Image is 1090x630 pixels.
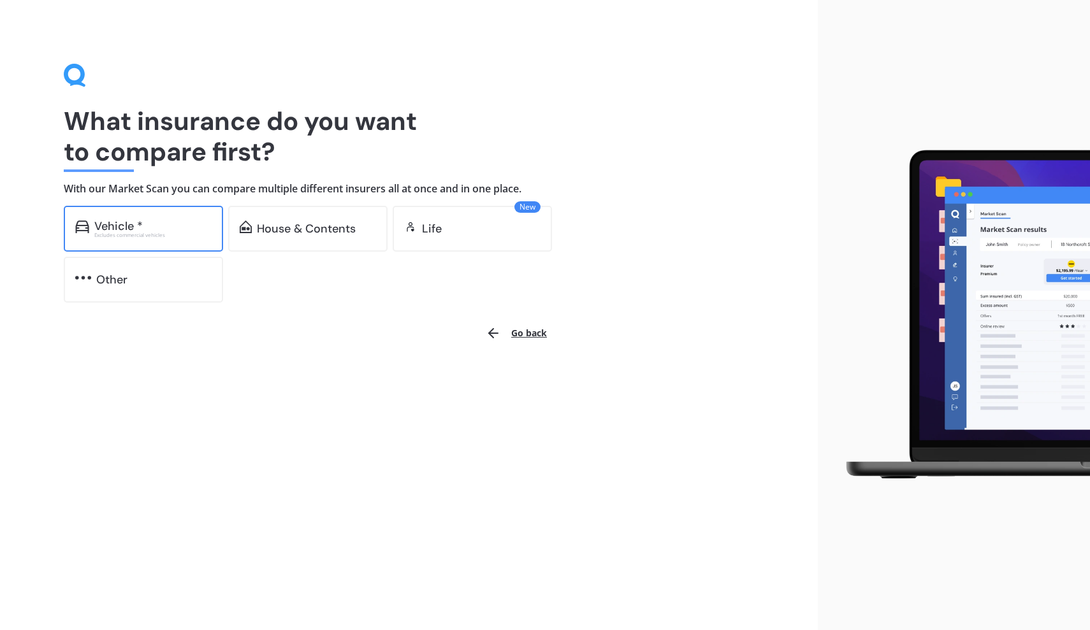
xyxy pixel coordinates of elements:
div: Other [96,273,127,286]
img: car.f15378c7a67c060ca3f3.svg [75,220,89,233]
button: Go back [478,318,555,348]
div: Excludes commercial vehicles [94,233,212,238]
img: other.81dba5aafe580aa69f38.svg [75,271,91,284]
span: New [514,201,541,213]
h1: What insurance do you want to compare first? [64,106,754,167]
img: home-and-contents.b802091223b8502ef2dd.svg [240,220,252,233]
img: life.f720d6a2d7cdcd3ad642.svg [404,220,417,233]
div: Life [422,222,442,235]
h4: With our Market Scan you can compare multiple different insurers all at once and in one place. [64,182,754,196]
div: Vehicle * [94,220,143,233]
div: House & Contents [257,222,356,235]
